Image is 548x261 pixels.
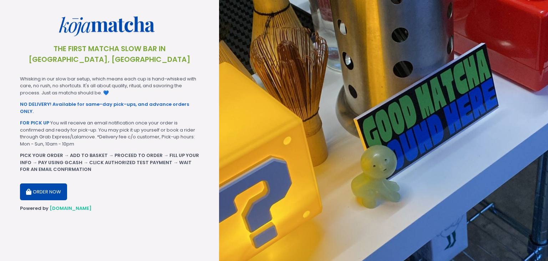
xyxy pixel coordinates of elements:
b: FOR PICK UP [20,119,49,126]
img: KŌJA MATCHA [55,11,162,38]
b: NO DELIVERY! Available for same-day pick-ups, and advance orders ONLY. [20,101,189,115]
div: You will receive an email notification once your order is confirmed and ready for pick-up. You ma... [20,119,199,147]
div: Powered by [20,205,199,212]
div: PICK YOUR ORDER → ADD TO BASKET → PROCEED TO ORDER → FILL UP YOUR INFO → PAY USING GCASH → CLICK ... [20,152,199,173]
div: THE FIRST MATCHA SLOW BAR IN [GEOGRAPHIC_DATA], [GEOGRAPHIC_DATA] [20,38,199,71]
a: [DOMAIN_NAME] [50,205,92,212]
div: Whisking in our slow bar setup, which means each cup is hand-whisked with care, no rush, no short... [20,75,199,97]
button: ORDER NOW [20,183,67,201]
